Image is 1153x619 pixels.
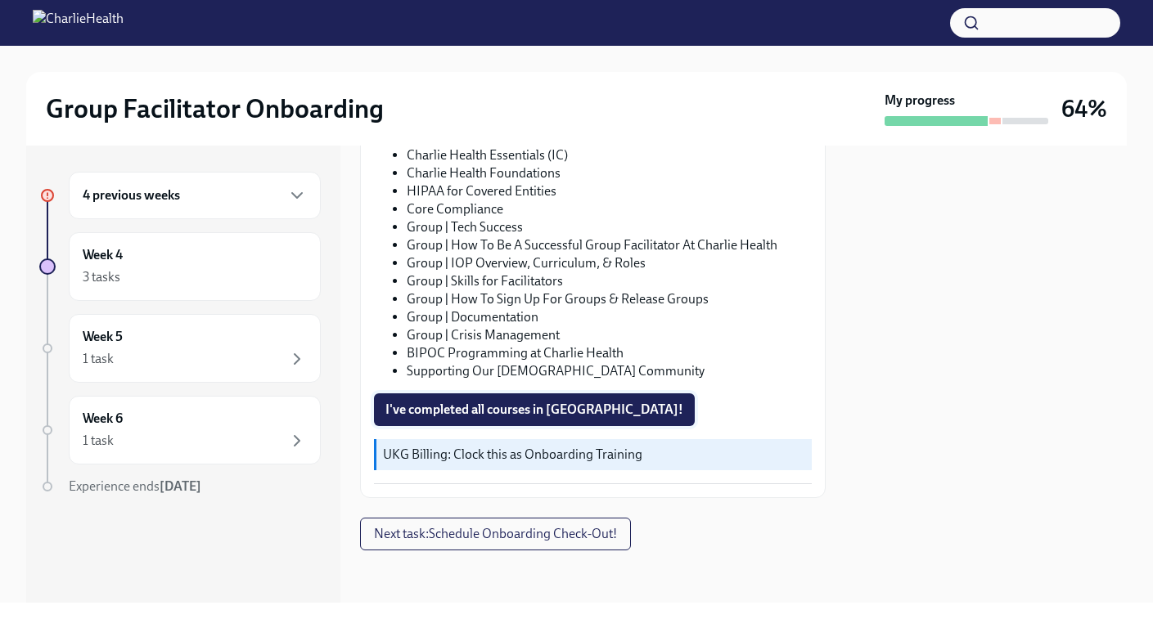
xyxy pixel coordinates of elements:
li: Core Compliance [407,200,812,218]
div: 1 task [83,350,114,368]
h6: 4 previous weeks [83,186,180,204]
a: Week 43 tasks [39,232,321,301]
img: CharlieHealth [33,10,124,36]
li: Group | Tech Success [407,218,812,236]
div: 1 task [83,432,114,450]
h6: Week 4 [83,246,123,264]
span: Next task : Schedule Onboarding Check-Out! [374,526,617,542]
h3: 64% [1061,94,1107,123]
li: Group | Crisis Management [407,326,812,344]
li: Group | How To Sign Up For Groups & Release Groups [407,290,812,308]
li: Group | Skills for Facilitators [407,272,812,290]
a: Week 61 task [39,396,321,464]
div: 3 tasks [83,268,120,286]
li: Charlie Health Essentials (IC) [407,146,812,164]
li: Supporting Our [DEMOGRAPHIC_DATA] Community [407,362,812,380]
li: Group | How To Be A Successful Group Facilitator At Charlie Health [407,236,812,254]
li: BIPOC Programming at Charlie Health [407,344,812,362]
h6: Week 6 [83,410,123,428]
li: Charlie Health Foundations [407,164,812,182]
span: I've completed all courses in [GEOGRAPHIC_DATA]! [385,401,683,418]
a: Week 51 task [39,314,321,383]
div: 4 previous weeks [69,172,321,219]
li: Group | Documentation [407,308,812,326]
strong: My progress [885,92,955,110]
h2: Group Facilitator Onboarding [46,92,384,125]
li: HIPAA for Covered Entities [407,182,812,200]
button: I've completed all courses in [GEOGRAPHIC_DATA]! [374,393,695,426]
strong: [DATE] [160,478,201,494]
h6: Week 5 [83,328,123,346]
li: Group | IOP Overview, Curriculum, & Roles [407,254,812,272]
span: Experience ends [69,478,201,494]
p: UKG Billing: Clock this as Onboarding Training [383,446,805,464]
button: Next task:Schedule Onboarding Check-Out! [360,518,631,550]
